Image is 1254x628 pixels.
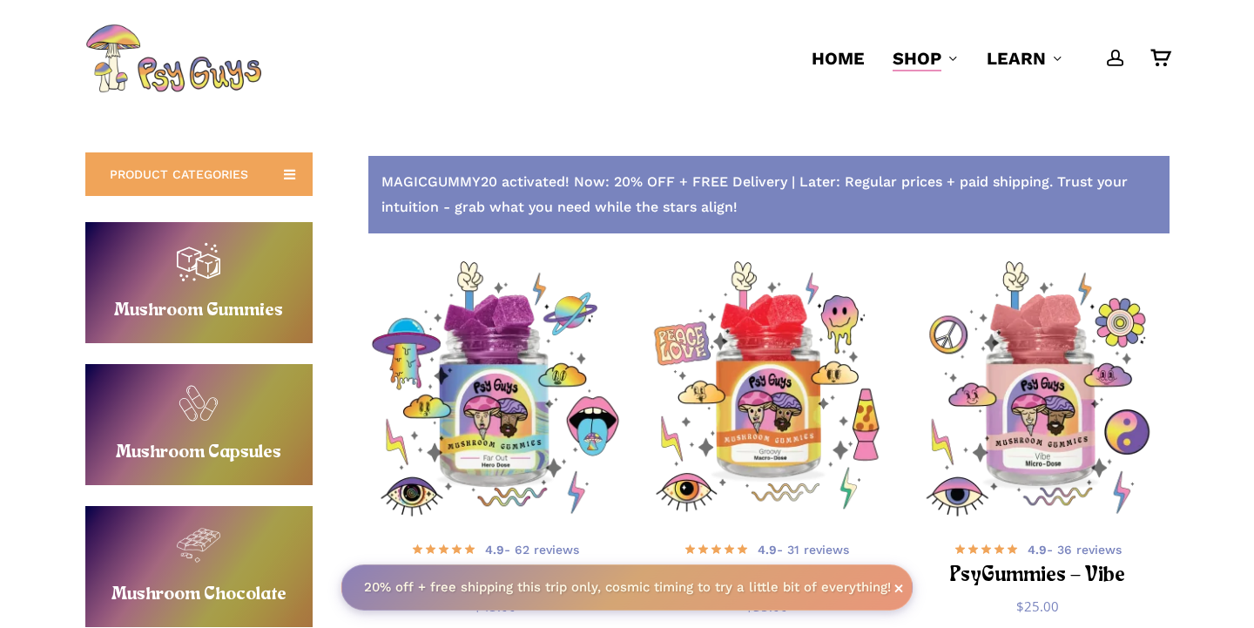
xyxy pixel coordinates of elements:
[661,538,873,584] a: 4.9- 31 reviews PsyGummies – Groovy
[368,261,624,517] a: PsyGummies - Far Out
[812,48,865,69] span: Home
[485,543,504,557] b: 4.9
[893,579,904,597] span: ×
[893,48,941,69] span: Shop
[1016,598,1059,615] bdi: 25.00
[368,261,624,517] img: Psychedelic mushroom gummies in a colorful jar.
[893,46,959,71] a: Shop
[110,165,248,183] span: PRODUCT CATEGORIES
[368,156,1170,234] div: MAGICGUMMY20 activated! Now: 20% OFF + FREE Delivery | Later: Regular prices + paid shipping. Tru...
[661,560,873,592] h2: PsyGummies – Groovy
[390,560,602,592] h2: PsyGummies – Far Out
[1016,598,1024,615] span: $
[1028,541,1122,558] span: - 36 reviews
[812,46,865,71] a: Home
[639,261,894,517] img: Psychedelic mushroom gummies jar with colorful designs.
[1150,49,1170,68] a: Cart
[987,46,1063,71] a: Learn
[390,538,602,584] a: 4.9- 62 reviews PsyGummies – Far Out
[485,541,579,558] span: - 62 reviews
[85,24,261,93] img: PsyGuys
[987,48,1046,69] span: Learn
[1028,543,1047,557] b: 4.9
[933,560,1144,592] h2: PsyGummies – Vibe
[758,543,777,557] b: 4.9
[639,261,894,517] a: PsyGummies - Groovy
[911,261,1166,517] img: Psychedelic mushroom gummies with vibrant icons and symbols.
[911,261,1166,517] a: PsyGummies - Vibe
[758,541,849,558] span: - 31 reviews
[933,538,1144,584] a: 4.9- 36 reviews PsyGummies – Vibe
[364,579,891,595] strong: 20% off + free shipping this trip only, cosmic timing to try a little bit of everything!
[85,152,313,196] a: PRODUCT CATEGORIES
